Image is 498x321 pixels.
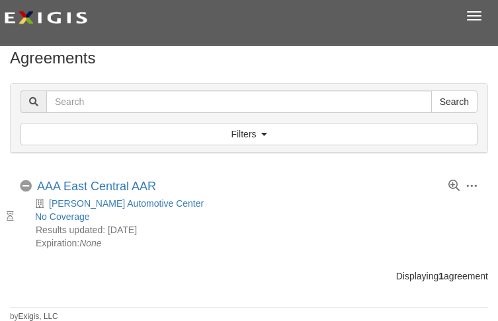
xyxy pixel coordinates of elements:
div: Jim Van Dyke's Automotive Center [20,197,488,210]
i: Pending Review [7,212,14,221]
div: Expiration: [20,236,478,250]
a: [PERSON_NAME] Automotive Center [49,198,204,209]
a: Exigis, LLC [19,312,58,321]
a: Filters [21,123,477,145]
input: Search [46,90,432,113]
input: Search [431,90,477,113]
h1: Agreements [10,50,488,67]
div: AAA East Central AAR [37,180,156,194]
a: AAA East Central AAR [37,180,156,193]
em: None [79,238,101,248]
a: No Coverage [19,211,90,222]
i: No Coverage [20,180,32,192]
b: 1 [438,271,444,281]
a: View results summary [448,180,460,192]
div: Results updated: [DATE] [20,223,478,236]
